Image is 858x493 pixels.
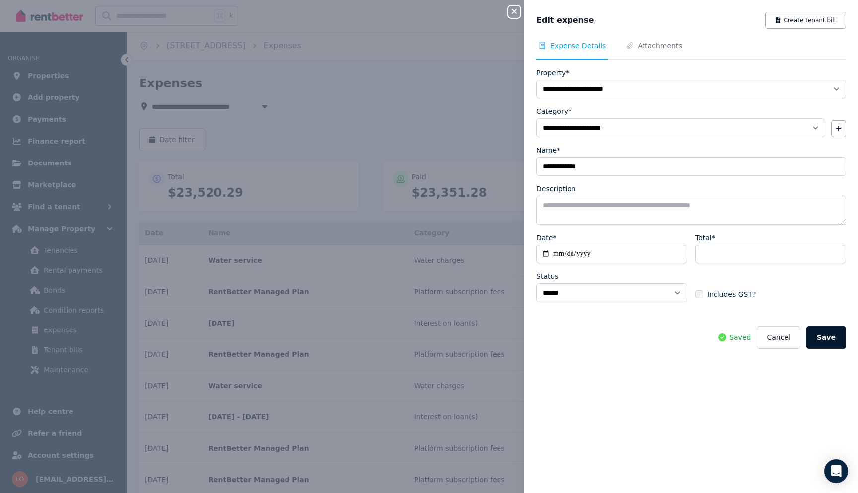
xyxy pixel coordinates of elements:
label: Name* [536,145,560,155]
label: Property* [536,68,569,78]
span: Edit expense [536,14,594,26]
label: Status [536,271,559,281]
span: Attachments [638,41,682,51]
label: Total* [695,233,715,243]
label: Category* [536,106,572,116]
input: Includes GST? [695,290,703,298]
nav: Tabs [536,41,846,60]
label: Description [536,184,576,194]
div: Open Intercom Messenger [824,459,848,483]
label: Date* [536,233,556,243]
span: Saved [729,332,751,342]
button: Save [806,326,846,349]
button: Create tenant bill [765,12,846,29]
button: Cancel [757,326,800,349]
span: Includes GST? [707,289,756,299]
span: Expense Details [550,41,606,51]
